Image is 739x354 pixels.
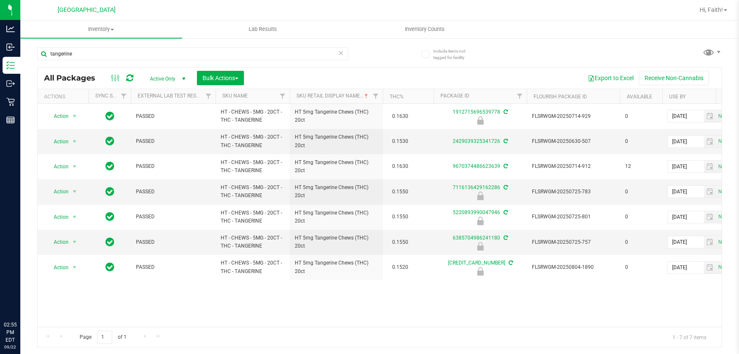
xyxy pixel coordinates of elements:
span: HT - CHEWS - 5MG - 20CT - THC - TANGERINE [221,159,285,175]
span: Action [46,110,69,122]
a: Inventory Counts [344,20,506,38]
span: select [716,211,730,223]
span: select [69,136,80,148]
span: Page of 1 [72,331,133,344]
a: Filter [202,89,216,103]
a: 2429039325341726 [453,138,500,144]
span: select [716,110,730,122]
span: HT - CHEWS - 5MG - 20CT - THC - TANGERINE [221,133,285,149]
a: Filter [117,89,131,103]
span: select [704,110,716,122]
span: select [704,262,716,273]
span: Sync from Compliance System [502,209,508,215]
span: In Sync [105,261,114,273]
span: In Sync [105,236,114,248]
span: select [716,161,730,173]
span: Inventory [20,25,182,33]
span: FLSRWGM-20250725-757 [532,238,615,246]
span: FLSRWGM-20250725-783 [532,188,615,196]
span: Set Current date [716,261,731,273]
span: Sync from Compliance System [507,260,513,266]
span: select [704,161,716,173]
span: PASSED [136,112,210,120]
a: Sync Status [95,93,128,99]
span: In Sync [105,186,114,198]
div: Newly Received [432,267,528,276]
p: 02:55 PM EDT [4,321,17,344]
inline-svg: Outbound [6,79,15,88]
span: HT 5mg Tangerine Chews (THC) 20ct [295,133,378,149]
span: Clear [338,47,344,59]
span: 1 - 7 of 7 items [666,331,713,343]
span: HT 5mg Tangerine Chews (THC) 20ct [295,234,378,250]
span: HT 5mg Tangerine Chews (THC) 20ct [295,159,378,175]
inline-svg: Analytics [6,25,15,33]
a: 5220893990047946 [453,209,500,215]
span: 0 [625,137,657,145]
span: select [704,236,716,248]
span: All Packages [44,73,104,83]
span: FLSRWGM-20250714-912 [532,162,615,170]
span: 0.1550 [388,186,412,198]
span: Action [46,161,69,173]
a: 9670374486623639 [453,163,500,169]
input: Search Package ID, Item Name, SKU, Lot or Part Number... [37,47,348,60]
span: 0 [625,238,657,246]
span: In Sync [105,160,114,172]
button: Export to Excel [582,71,639,85]
a: Available [627,94,652,100]
span: 0.1520 [388,261,412,273]
span: Action [46,262,69,273]
span: select [704,211,716,223]
span: [GEOGRAPHIC_DATA] [58,6,116,14]
span: HT 5mg Tangerine Chews (THC) 20ct [295,184,378,200]
a: 7116136429162286 [453,184,500,190]
span: 0 [625,213,657,221]
span: select [69,236,80,248]
span: HT - CHEWS - 5MG - 20CT - THC - TANGERINE [221,209,285,225]
a: Inventory [20,20,182,38]
input: 1 [97,331,112,344]
span: HT - CHEWS - 5MG - 20CT - THC - TANGERINE [221,108,285,124]
button: Bulk Actions [197,71,244,85]
span: HT - CHEWS - 5MG - 20CT - THC - TANGERINE [221,259,285,275]
span: HT 5mg Tangerine Chews (THC) 20ct [295,108,378,124]
a: External Lab Test Result [138,93,204,99]
span: 0 [625,263,657,271]
span: PASSED [136,188,210,196]
span: In Sync [105,110,114,122]
div: Newly Received [432,116,528,125]
span: HT 5mg Tangerine Chews (THC) 20ct [295,259,378,275]
span: select [704,186,716,198]
span: Sync from Compliance System [502,109,508,115]
div: Newly Received [432,242,528,251]
a: THC% [390,94,404,100]
inline-svg: Inbound [6,43,15,51]
span: Action [46,136,69,148]
span: select [69,262,80,273]
a: Sku Retail Display Name [296,93,370,99]
a: 6385704986241180 [453,235,500,241]
span: Include items not tagged for facility [433,48,476,61]
span: PASSED [136,137,210,145]
span: 0.1550 [388,211,412,223]
span: 0.1550 [388,236,412,248]
span: 0.1630 [388,110,412,123]
span: HT - CHEWS - 5MG - 20CT - THC - TANGERINE [221,184,285,200]
iframe: Resource center [8,286,34,312]
span: Set Current date [716,135,731,148]
div: Newly Received [432,192,528,200]
span: select [69,161,80,173]
a: Filter [276,89,290,103]
span: 0.1630 [388,160,412,173]
div: Newly Received [432,217,528,225]
span: select [716,236,730,248]
span: 0 [625,188,657,196]
span: HT - CHEWS - 5MG - 20CT - THC - TANGERINE [221,234,285,250]
span: 12 [625,162,657,170]
span: Action [46,186,69,198]
span: PASSED [136,238,210,246]
span: PASSED [136,263,210,271]
span: Set Current date [716,186,731,198]
span: Action [46,236,69,248]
